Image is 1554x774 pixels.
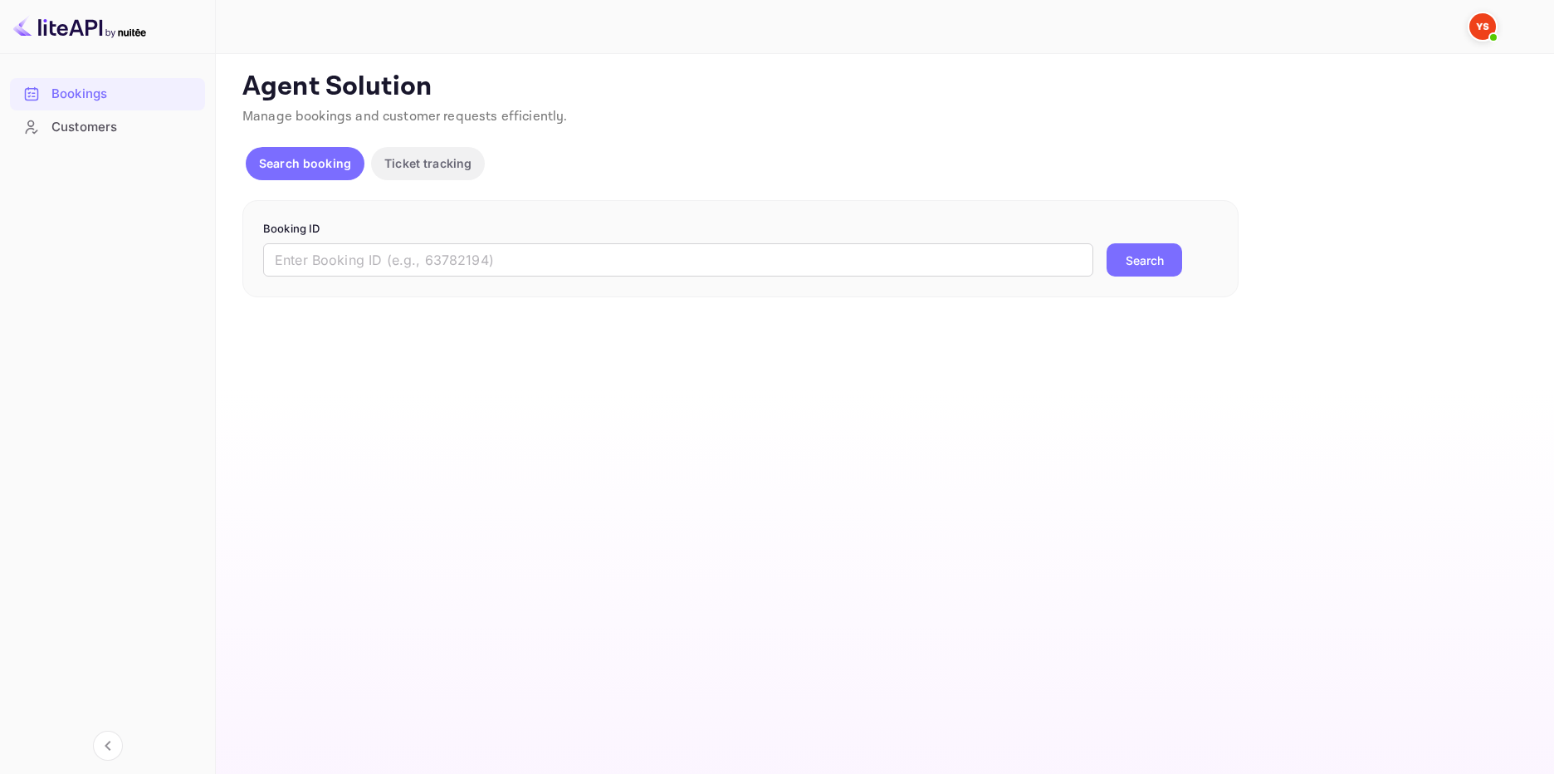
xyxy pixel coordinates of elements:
div: Customers [10,111,205,144]
div: Customers [51,118,197,137]
input: Enter Booking ID (e.g., 63782194) [263,243,1093,277]
img: LiteAPI logo [13,13,146,40]
p: Booking ID [263,221,1218,238]
p: Agent Solution [242,71,1524,104]
span: Manage bookings and customer requests efficiently. [242,108,568,125]
p: Search booking [259,154,351,172]
button: Collapse navigation [93,731,123,761]
img: Yandex Support [1469,13,1496,40]
p: Ticket tracking [384,154,472,172]
a: Customers [10,111,205,142]
a: Bookings [10,78,205,109]
button: Search [1107,243,1182,277]
div: Bookings [10,78,205,110]
div: Bookings [51,85,197,104]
